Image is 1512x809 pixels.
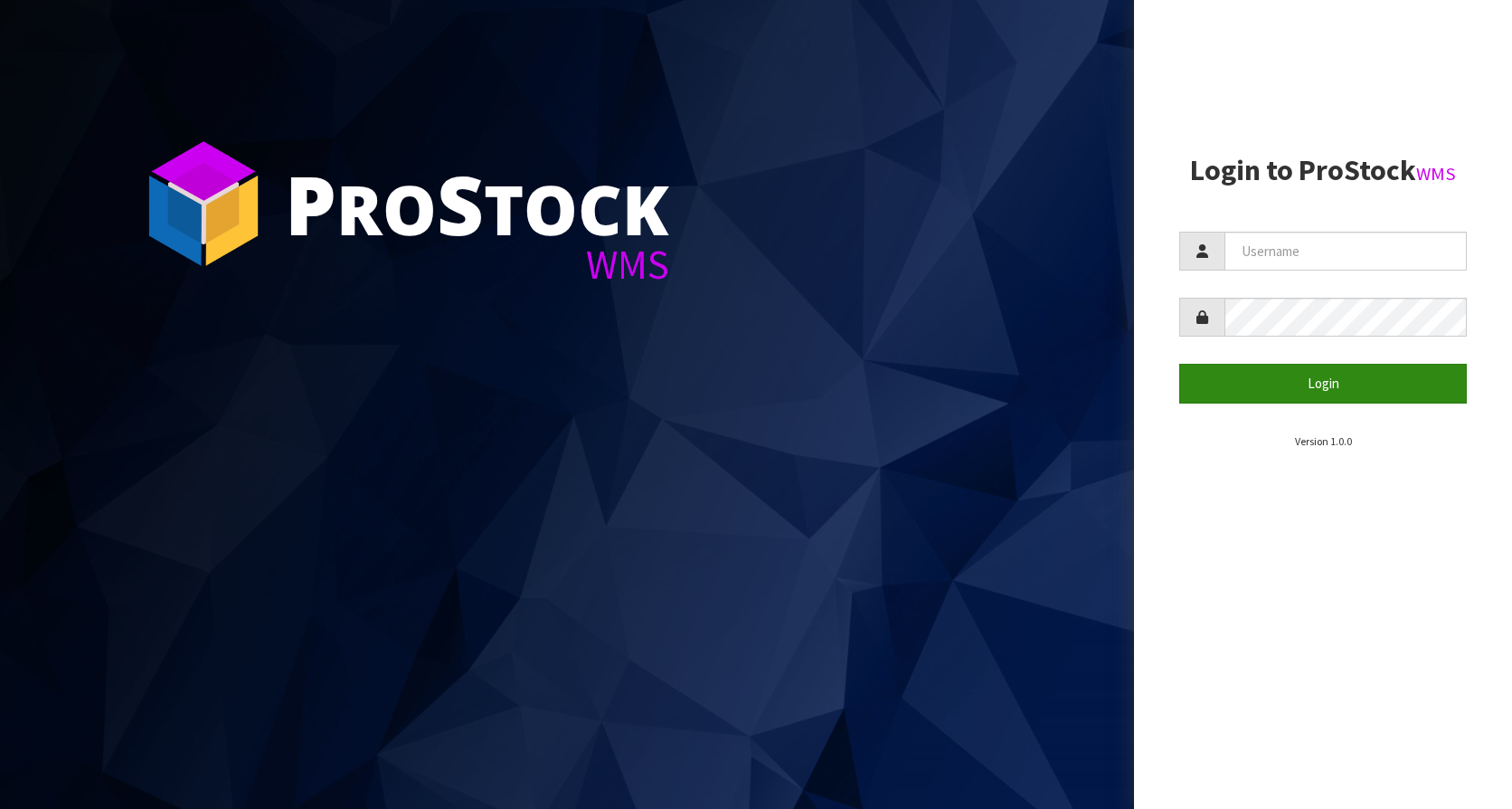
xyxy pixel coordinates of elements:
[1416,162,1456,186] small: WMS
[1295,434,1352,448] small: Version 1.0.0
[285,148,336,259] span: P
[1179,155,1467,186] h2: Login to ProStock
[136,136,271,271] img: ProStock Cube
[285,244,669,285] div: WMS
[1179,364,1467,403] button: Login
[1224,232,1467,271] input: Username
[437,148,484,259] span: S
[285,163,669,244] div: ro tock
